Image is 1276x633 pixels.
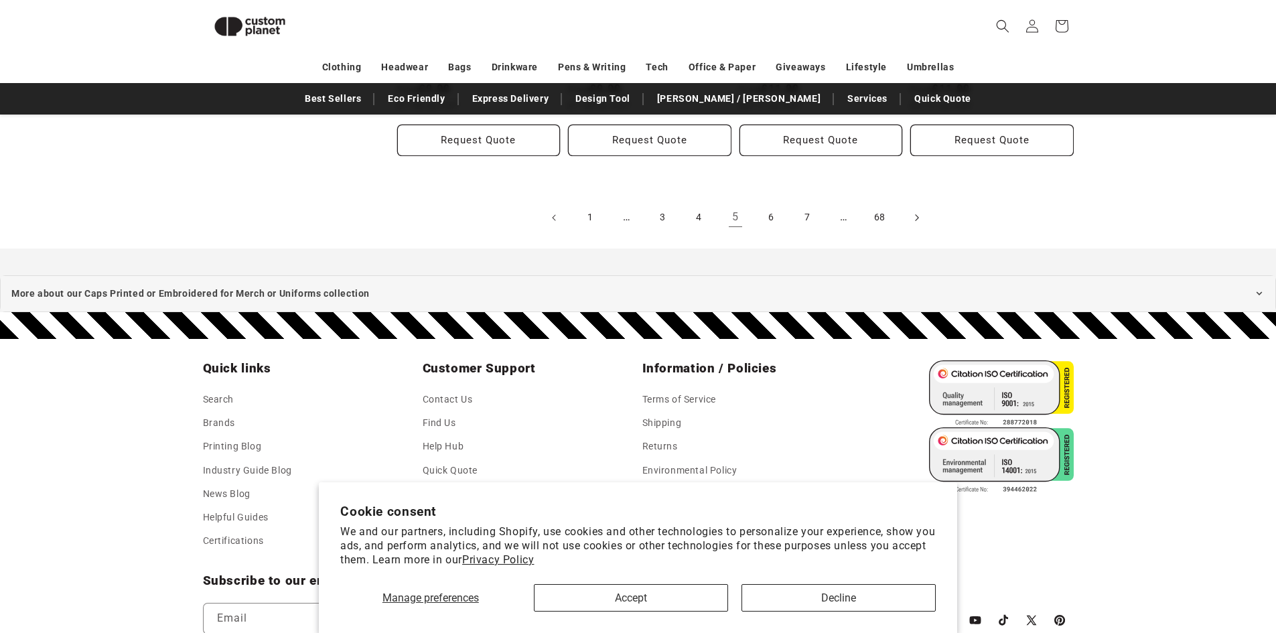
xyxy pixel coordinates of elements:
[397,203,1074,232] nav: Pagination
[642,411,682,435] a: Shipping
[793,203,823,232] a: Page 7
[642,391,717,411] a: Terms of Service
[908,87,978,111] a: Quick Quote
[648,203,678,232] a: Page 3
[558,56,626,79] a: Pens & Writing
[397,125,561,156] : Request Quote
[689,56,756,79] a: Office & Paper
[841,87,894,111] a: Services
[929,427,1074,494] img: ISO 14001 Certified
[865,203,895,232] a: Page 68
[466,87,556,111] a: Express Delivery
[423,360,634,376] h2: Customer Support
[340,504,936,519] h2: Cookie consent
[203,5,297,48] img: Custom Planet
[1052,488,1276,633] iframe: Chat Widget
[423,391,473,411] a: Contact Us
[448,56,471,79] a: Bags
[650,87,827,111] a: [PERSON_NAME] / [PERSON_NAME]
[423,411,456,435] a: Find Us
[988,11,1017,41] summary: Search
[902,203,931,232] a: Next page
[685,203,714,232] a: Page 4
[721,203,750,232] a: Page 5
[568,125,731,156] : Request Quote
[846,56,887,79] a: Lifestyle
[534,584,728,612] button: Accept
[642,360,854,376] h2: Information / Policies
[576,203,606,232] a: Page 1
[203,391,234,411] a: Search
[203,529,264,553] a: Certifications
[569,87,637,111] a: Design Tool
[203,411,236,435] a: Brands
[322,56,362,79] a: Clothing
[423,435,464,458] a: Help Hub
[540,203,569,232] a: Previous page
[776,56,825,79] a: Giveaways
[382,591,479,604] span: Manage preferences
[381,56,428,79] a: Headwear
[739,125,903,156] : Request Quote
[757,203,786,232] a: Page 6
[829,203,859,232] span: …
[298,87,368,111] a: Best Sellers
[203,360,415,376] h2: Quick links
[203,573,898,589] h2: Subscribe to our emails
[492,56,538,79] a: Drinkware
[340,525,936,567] p: We and our partners, including Shopify, use cookies and other technologies to personalize your ex...
[203,459,292,482] a: Industry Guide Blog
[741,584,936,612] button: Decline
[203,506,269,529] a: Helpful Guides
[907,56,954,79] a: Umbrellas
[642,459,737,482] a: Environmental Policy
[929,360,1074,427] img: ISO 9001 Certified
[642,435,678,458] a: Returns
[340,584,520,612] button: Manage preferences
[203,482,251,506] a: News Blog
[203,435,262,458] a: Printing Blog
[910,125,1074,156] : Request Quote
[612,203,642,232] span: …
[646,56,668,79] a: Tech
[381,87,451,111] a: Eco Friendly
[462,553,534,566] a: Privacy Policy
[11,285,370,302] span: More about our Caps Printed or Embroidered for Merch or Uniforms collection
[423,459,478,482] a: Quick Quote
